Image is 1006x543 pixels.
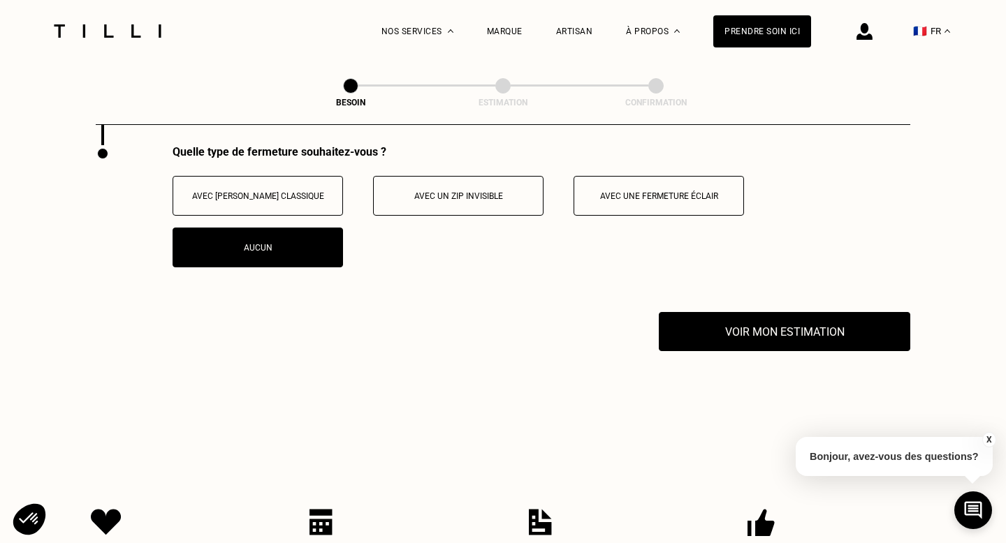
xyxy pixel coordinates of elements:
[913,24,927,38] span: 🇫🇷
[414,191,503,201] span: Avec un zip invisible
[796,437,993,476] p: Bonjour, avez-vous des questions?
[373,176,544,216] button: Avec un zip invisible
[574,176,744,216] button: Avec une fermeture éclair
[659,312,910,351] button: Voir mon estimation
[309,509,333,535] img: Icon
[91,509,122,535] img: Icon
[173,228,343,267] button: Aucun
[192,191,324,201] span: Avec [PERSON_NAME] classique
[244,243,272,253] span: Aucun
[556,27,593,36] a: Artisan
[856,23,873,40] img: icône connexion
[600,191,718,201] span: Avec une fermeture éclair
[529,509,552,535] img: Icon
[945,29,950,33] img: menu déroulant
[173,145,910,158] div: Quelle type de fermeture souhaitez-vous ?
[433,98,573,107] div: Estimation
[586,98,726,107] div: Confirmation
[748,509,775,537] img: Icon
[173,176,343,216] button: Avec [PERSON_NAME] classique
[982,432,996,447] button: X
[281,98,421,107] div: Besoin
[487,27,523,36] a: Marque
[448,29,453,33] img: Menu déroulant
[713,15,811,47] a: Prendre soin ici
[674,29,680,33] img: Menu déroulant à propos
[49,24,166,38] img: Logo du service de couturière Tilli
